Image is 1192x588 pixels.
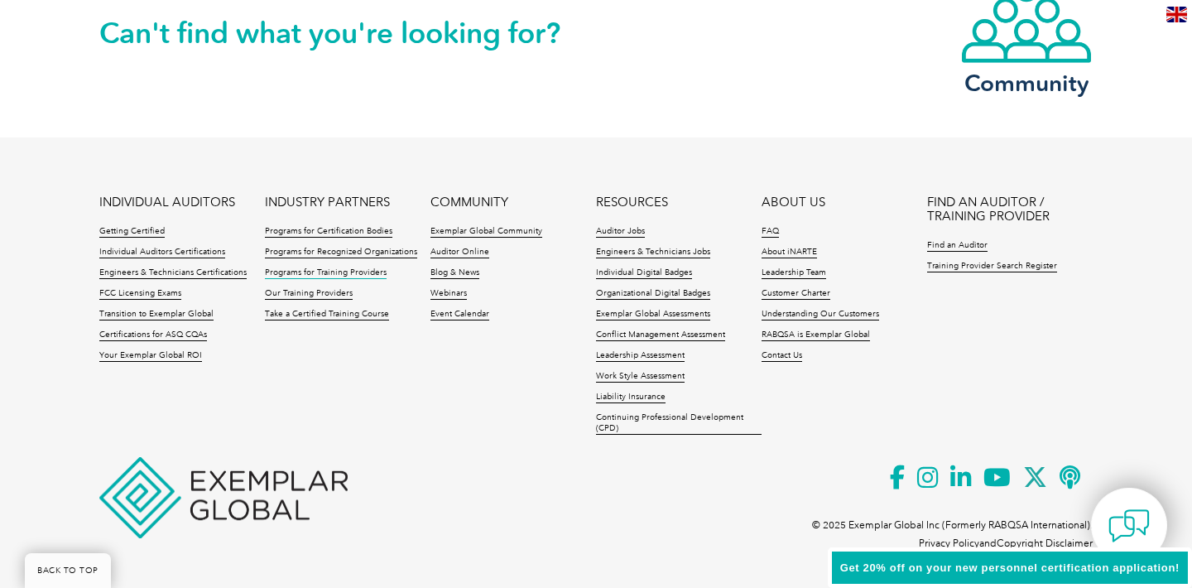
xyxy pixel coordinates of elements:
[927,240,988,252] a: Find an Auditor
[596,412,762,435] a: Continuing Professional Development (CPD)
[430,267,479,279] a: Blog & News
[25,553,111,588] a: BACK TO TOP
[99,457,348,538] img: Exemplar Global
[99,20,596,46] h2: Can't find what you're looking for?
[596,195,668,210] a: RESOURCES
[430,247,489,258] a: Auditor Online
[840,561,1180,574] span: Get 20% off on your new personnel certification application!
[960,73,1093,94] h3: Community
[265,309,389,321] a: Take a Certified Training Course
[762,309,879,321] a: Understanding Our Customers
[99,226,165,238] a: Getting Certified
[430,195,508,210] a: COMMUNITY
[265,288,353,300] a: Our Training Providers
[99,350,202,362] a: Your Exemplar Global ROI
[265,195,390,210] a: INDUSTRY PARTNERS
[919,534,1093,552] p: and
[596,267,692,279] a: Individual Digital Badges
[596,330,725,341] a: Conflict Management Assessment
[762,247,817,258] a: About iNARTE
[430,288,467,300] a: Webinars
[99,288,181,300] a: FCC Licensing Exams
[430,309,489,321] a: Event Calendar
[762,226,779,238] a: FAQ
[99,330,207,341] a: Certifications for ASQ CQAs
[812,516,1093,534] p: © 2025 Exemplar Global Inc (Formerly RABQSA International).
[927,195,1093,224] a: FIND AN AUDITOR / TRAINING PROVIDER
[596,350,685,362] a: Leadership Assessment
[265,247,417,258] a: Programs for Recognized Organizations
[596,288,710,300] a: Organizational Digital Badges
[596,392,666,403] a: Liability Insurance
[927,261,1057,272] a: Training Provider Search Register
[762,350,802,362] a: Contact Us
[430,226,542,238] a: Exemplar Global Community
[997,537,1093,549] a: Copyright Disclaimer
[919,537,979,549] a: Privacy Policy
[762,330,870,341] a: RABQSA is Exemplar Global
[762,267,826,279] a: Leadership Team
[265,267,387,279] a: Programs for Training Providers
[265,226,392,238] a: Programs for Certification Bodies
[596,247,710,258] a: Engineers & Technicians Jobs
[99,309,214,321] a: Transition to Exemplar Global
[1166,7,1187,22] img: en
[596,309,710,321] a: Exemplar Global Assessments
[99,247,225,258] a: Individual Auditors Certifications
[596,371,685,383] a: Work Style Assessment
[99,195,235,210] a: INDIVIDUAL AUDITORS
[1108,505,1150,547] img: contact-chat.png
[596,226,645,238] a: Auditor Jobs
[762,195,825,210] a: ABOUT US
[99,267,247,279] a: Engineers & Technicians Certifications
[762,288,830,300] a: Customer Charter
